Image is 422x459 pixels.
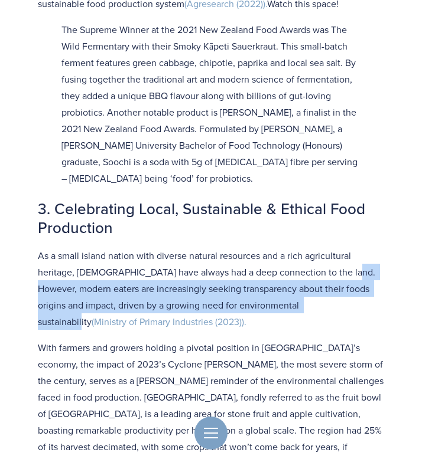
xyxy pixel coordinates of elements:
p: As a small island nation with diverse natural resources and a rich agricultural heritage, [DEMOGR... [38,247,384,330]
h2: 3. Celebrating Local, Sustainable & Ethical Food Production [38,199,384,238]
p: The Supreme Winner at the 2021 New Zealand Food Awards was The Wild Fermentary with their Smoky K... [61,21,361,186]
button: Toggle menu [194,417,228,450]
a: (Ministry of Primary Industries (2023)). [92,315,246,328]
